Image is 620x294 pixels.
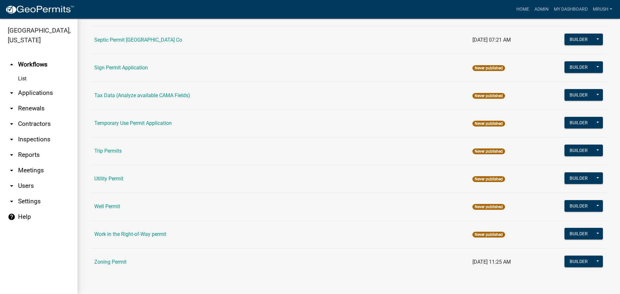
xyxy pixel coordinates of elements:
[8,105,15,112] i: arrow_drop_down
[564,200,593,212] button: Builder
[94,148,122,154] a: Trip Permits
[472,93,505,99] span: Never published
[8,151,15,159] i: arrow_drop_down
[564,256,593,267] button: Builder
[8,213,15,221] i: help
[472,121,505,127] span: Never published
[472,259,511,265] span: [DATE] 11:25 AM
[94,231,166,237] a: Work in the Right-of-Way permit
[94,65,148,71] a: Sign Permit Application
[94,120,172,126] a: Temporary Use Permit Application
[472,148,505,154] span: Never published
[8,136,15,143] i: arrow_drop_down
[564,228,593,239] button: Builder
[94,203,120,209] a: Well Permit
[532,3,551,15] a: Admin
[8,89,15,97] i: arrow_drop_down
[8,198,15,205] i: arrow_drop_down
[472,204,505,210] span: Never published
[472,176,505,182] span: Never published
[8,182,15,190] i: arrow_drop_down
[94,176,123,182] a: Utility Permit
[564,117,593,128] button: Builder
[94,92,190,98] a: Tax Data (Analyze available CAMA Fields)
[8,120,15,128] i: arrow_drop_down
[590,3,615,15] a: MRush
[8,167,15,174] i: arrow_drop_down
[564,172,593,184] button: Builder
[472,65,505,71] span: Never published
[514,3,532,15] a: Home
[564,34,593,45] button: Builder
[8,61,15,68] i: arrow_drop_up
[564,61,593,73] button: Builder
[551,3,590,15] a: My Dashboard
[472,232,505,238] span: Never published
[564,145,593,156] button: Builder
[564,89,593,101] button: Builder
[94,37,182,43] a: Septic Permit [GEOGRAPHIC_DATA] Co
[472,37,511,43] span: [DATE] 07:21 AM
[94,259,127,265] a: Zoning Permit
